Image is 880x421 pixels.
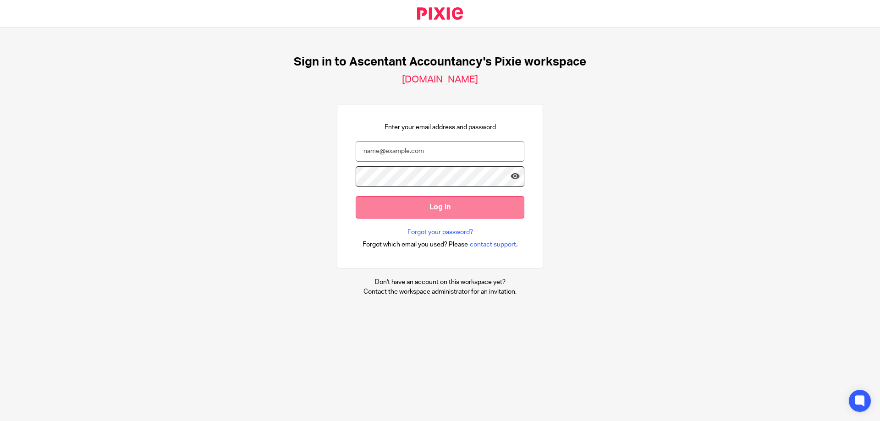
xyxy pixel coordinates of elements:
p: Contact the workspace administrator for an invitation. [363,287,517,296]
input: name@example.com [356,141,524,162]
p: Don't have an account on this workspace yet? [363,278,517,287]
h1: Sign in to Ascentant Accountancy's Pixie workspace [294,55,586,69]
h2: [DOMAIN_NAME] [402,74,478,86]
input: Log in [356,196,524,219]
span: Forgot which email you used? Please [363,240,468,249]
p: Enter your email address and password [385,123,496,132]
a: Forgot your password? [407,228,473,237]
div: . [363,239,518,250]
span: contact support [470,240,516,249]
